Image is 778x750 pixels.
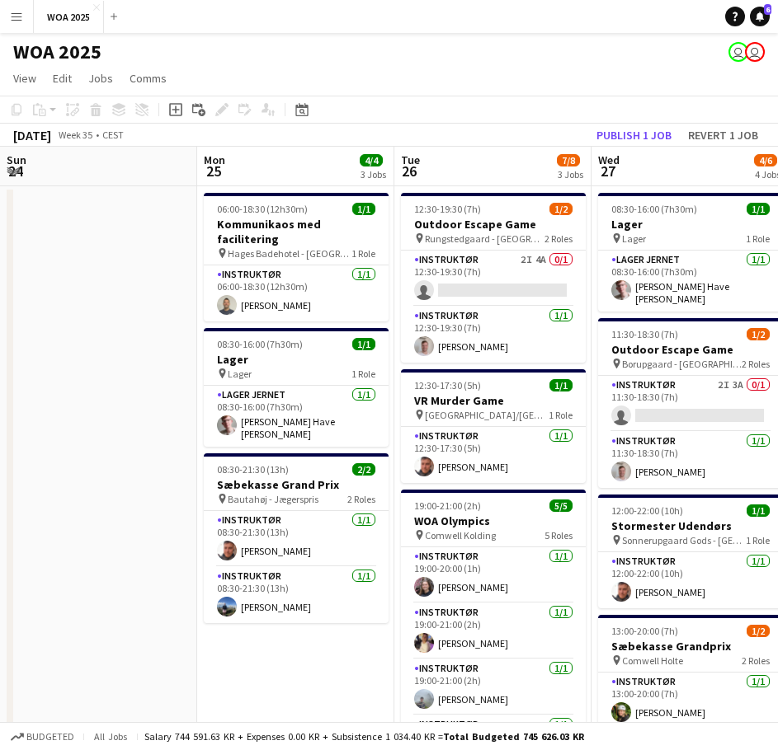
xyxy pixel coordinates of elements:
[204,152,225,167] span: Mon
[747,328,770,340] span: 1/2
[54,129,96,141] span: Week 35
[13,127,51,143] div: [DATE]
[347,493,375,505] span: 2 Roles
[82,68,120,89] a: Jobs
[611,328,678,340] span: 11:30-18:30 (7h)
[351,247,375,260] span: 1 Role
[7,68,43,89] a: View
[598,152,620,167] span: Wed
[549,379,573,391] span: 1/1
[204,567,389,623] app-card-role: Instruktør1/108:30-21:30 (13h)[PERSON_NAME]
[46,68,78,89] a: Edit
[204,352,389,367] h3: Lager
[204,193,389,321] app-job-card: 06:00-18:30 (12h30m)1/1Kommunikaos med facilitering Hages Badehotel - [GEOGRAPHIC_DATA]1 RoleInst...
[401,547,586,603] app-card-role: Instruktør1/119:00-20:00 (1h)[PERSON_NAME]
[228,247,351,260] span: Hages Badehotel - [GEOGRAPHIC_DATA]
[352,463,375,476] span: 2/2
[204,511,389,567] app-card-role: Instruktør1/108:30-21:30 (13h)[PERSON_NAME]
[401,369,586,483] app-job-card: 12:30-17:30 (5h)1/1VR Murder Game [GEOGRAPHIC_DATA]/[GEOGRAPHIC_DATA]1 RoleInstruktør1/112:30-17:...
[228,368,252,380] span: Lager
[217,203,308,215] span: 06:00-18:30 (12h30m)
[414,379,481,391] span: 12:30-17:30 (5h)
[144,730,584,743] div: Salary 744 591.63 KR + Expenses 0.00 KR + Subsistence 1 034.40 KR =
[681,124,765,146] button: Revert 1 job
[351,368,375,380] span: 1 Role
[414,499,481,512] span: 19:00-21:00 (2h)
[53,71,72,86] span: Edit
[401,513,586,528] h3: WOA Olympics
[549,499,573,512] span: 5/5
[204,477,389,492] h3: Sæbekasse Grand Prix
[742,654,770,667] span: 2 Roles
[425,232,545,245] span: Rungstedgaard - [GEOGRAPHIC_DATA]
[557,154,580,166] span: 7/8
[201,162,225,180] span: 25
[26,731,74,743] span: Budgeted
[728,42,748,62] app-user-avatar: René Sandager
[204,265,389,321] app-card-role: Instruktør1/106:00-18:30 (12h30m)[PERSON_NAME]
[34,1,104,33] button: WOA 2025
[228,493,318,505] span: Bautahøj - Jægerspris
[401,217,586,232] h3: Outdoor Escape Game
[204,386,389,447] app-card-role: Lager Jernet1/108:30-16:00 (7h30m)[PERSON_NAME] Have [PERSON_NAME]
[443,730,584,743] span: Total Budgeted 745 626.03 KR
[622,232,646,245] span: Lager
[13,40,101,64] h1: WOA 2025
[401,490,586,734] app-job-card: 19:00-21:00 (2h)5/5WOA Olympics Comwell Kolding5 RolesInstruktør1/119:00-20:00 (1h)[PERSON_NAME]I...
[545,232,573,245] span: 2 Roles
[549,203,573,215] span: 1/2
[611,203,697,215] span: 08:30-16:00 (7h30m)
[754,154,777,166] span: 4/6
[102,129,124,141] div: CEST
[549,409,573,421] span: 1 Role
[622,358,742,370] span: Borupgaard - [GEOGRAPHIC_DATA]
[558,168,583,180] div: 3 Jobs
[596,162,620,180] span: 27
[360,154,383,166] span: 4/4
[401,152,420,167] span: Tue
[352,338,375,350] span: 1/1
[91,730,130,743] span: All jobs
[401,393,586,408] h3: VR Murder Game
[401,307,586,363] app-card-role: Instruktør1/112:30-19:30 (7h)[PERSON_NAME]
[7,152,26,167] span: Sun
[401,427,586,483] app-card-role: Instruktør1/112:30-17:30 (5h)[PERSON_NAME]
[204,328,389,447] app-job-card: 08:30-16:00 (7h30m)1/1Lager Lager1 RoleLager Jernet1/108:30-16:00 (7h30m)[PERSON_NAME] Have [PERS...
[88,71,113,86] span: Jobs
[764,4,771,15] span: 6
[401,193,586,363] app-job-card: 12:30-19:30 (7h)1/2Outdoor Escape Game Rungstedgaard - [GEOGRAPHIC_DATA]2 RolesInstruktør2I4A0/11...
[401,251,586,307] app-card-role: Instruktør2I4A0/112:30-19:30 (7h)
[361,168,386,180] div: 3 Jobs
[611,625,678,637] span: 13:00-20:00 (7h)
[611,504,683,517] span: 12:00-22:00 (10h)
[622,534,746,546] span: Sonnerupgaard Gods - [GEOGRAPHIC_DATA]
[622,654,683,667] span: Comwell Holte
[204,217,389,246] h3: Kommunikaos med facilitering
[204,453,389,623] app-job-card: 08:30-21:30 (13h)2/2Sæbekasse Grand Prix Bautahøj - Jægerspris2 RolesInstruktør1/108:30-21:30 (13...
[401,659,586,715] app-card-role: Instruktør1/119:00-21:00 (2h)[PERSON_NAME]
[742,358,770,370] span: 2 Roles
[425,409,549,421] span: [GEOGRAPHIC_DATA]/[GEOGRAPHIC_DATA]
[746,232,770,245] span: 1 Role
[401,603,586,659] app-card-role: Instruktør1/119:00-21:00 (2h)[PERSON_NAME]
[130,71,167,86] span: Comms
[8,728,77,746] button: Budgeted
[4,162,26,180] span: 24
[747,504,770,517] span: 1/1
[747,625,770,637] span: 1/2
[750,7,770,26] a: 6
[217,338,303,350] span: 08:30-16:00 (7h30m)
[746,534,770,546] span: 1 Role
[352,203,375,215] span: 1/1
[425,529,496,541] span: Comwell Kolding
[398,162,420,180] span: 26
[747,203,770,215] span: 1/1
[545,529,573,541] span: 5 Roles
[217,463,289,476] span: 08:30-21:30 (13h)
[123,68,173,89] a: Comms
